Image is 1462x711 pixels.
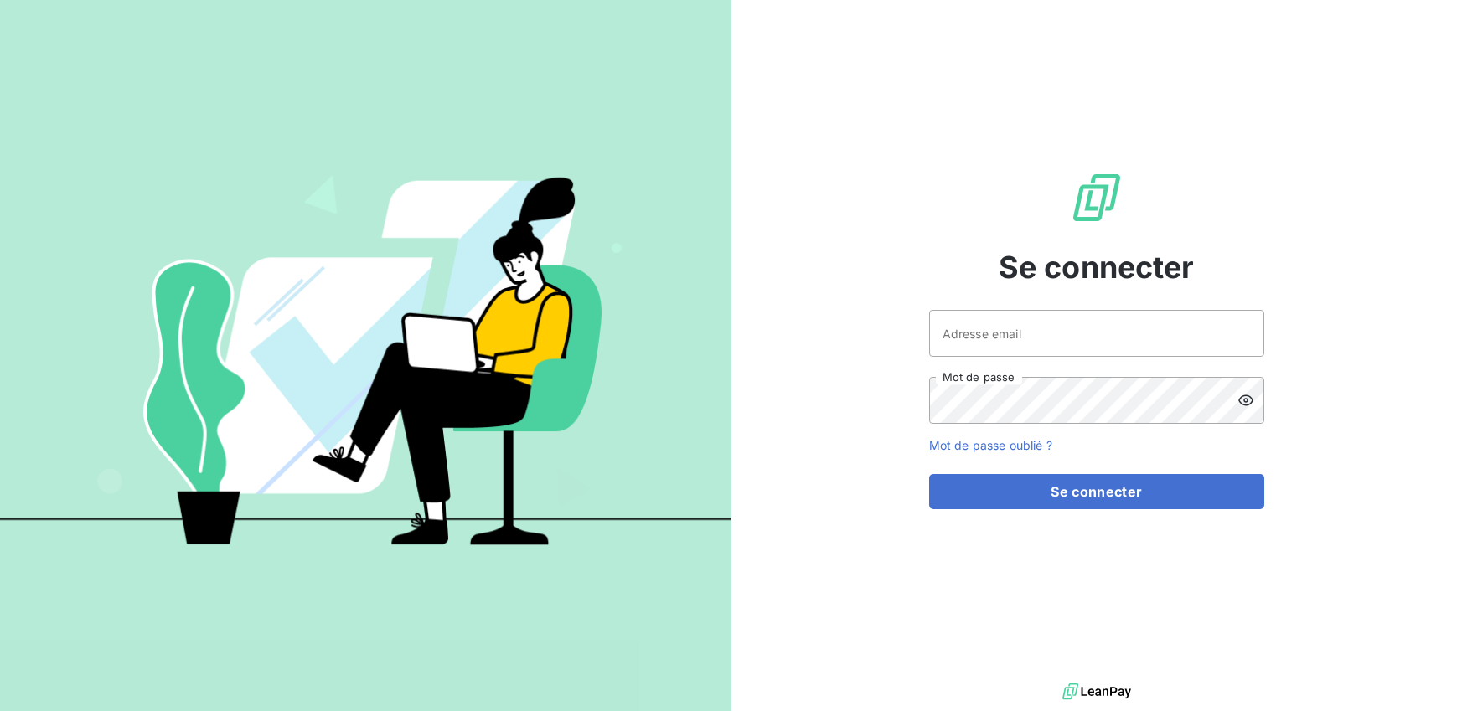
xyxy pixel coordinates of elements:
[999,245,1195,290] span: Se connecter
[1062,679,1131,704] img: logo
[929,438,1052,452] a: Mot de passe oublié ?
[1070,171,1124,224] img: Logo LeanPay
[929,310,1264,357] input: placeholder
[929,474,1264,509] button: Se connecter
